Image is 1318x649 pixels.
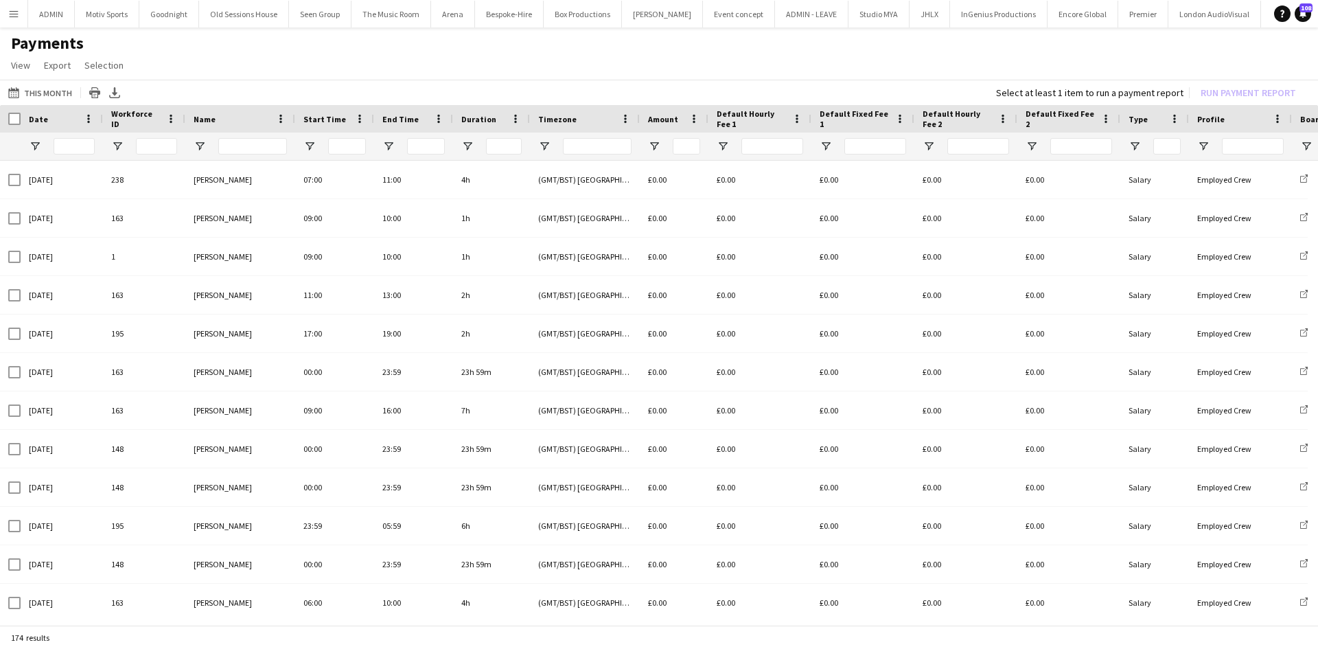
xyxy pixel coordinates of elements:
span: £0.00 [648,290,667,300]
div: 1h [453,199,530,237]
div: 16:00 [374,391,453,429]
div: £0.00 [708,507,811,545]
span: [PERSON_NAME] [194,290,252,300]
div: Employed Crew [1189,468,1292,506]
div: £0.00 [1017,315,1120,352]
div: 23:59 [295,507,374,545]
button: Open Filter Menu [1129,140,1141,152]
div: £0.00 [708,430,811,468]
div: 10:00 [374,199,453,237]
div: 19:00 [374,315,453,352]
div: £0.00 [914,507,1017,545]
button: InGenius Productions [950,1,1048,27]
div: 13:00 [374,276,453,314]
div: Employed Crew [1189,276,1292,314]
div: £0.00 [811,391,914,429]
div: 148 [103,430,185,468]
div: Salary [1120,276,1189,314]
div: Salary [1120,468,1189,506]
div: £0.00 [1017,238,1120,275]
input: Default Fixed Fee 2 Filter Input [1050,138,1112,155]
div: £0.00 [708,199,811,237]
div: £0.00 [914,545,1017,583]
div: [DATE] [21,430,103,468]
div: (GMT/BST) [GEOGRAPHIC_DATA] [530,584,640,622]
span: Default Hourly Fee 1 [717,109,787,129]
div: Employed Crew [1189,584,1292,622]
div: [DATE] [21,199,103,237]
div: 09:00 [295,199,374,237]
span: £0.00 [648,367,667,377]
button: Open Filter Menu [648,140,660,152]
button: Open Filter Menu [461,140,474,152]
div: (GMT/BST) [GEOGRAPHIC_DATA] [530,391,640,429]
button: Open Filter Menu [382,140,395,152]
div: 17:00 [295,315,374,352]
div: (GMT/BST) [GEOGRAPHIC_DATA] [530,507,640,545]
div: £0.00 [1017,468,1120,506]
div: [DATE] [21,468,103,506]
div: £0.00 [811,507,914,545]
div: [DATE] [21,315,103,352]
button: ADMIN [28,1,75,27]
button: Studio MYA [848,1,910,27]
span: £0.00 [648,482,667,492]
button: JHLX [910,1,950,27]
div: £0.00 [1017,161,1120,198]
div: £0.00 [914,199,1017,237]
div: 05:59 [374,507,453,545]
div: Employed Crew [1189,238,1292,275]
div: [DATE] [21,584,103,622]
a: 108 [1295,5,1311,22]
div: 6h [453,507,530,545]
div: Salary [1120,238,1189,275]
div: (GMT/BST) [GEOGRAPHIC_DATA] [530,276,640,314]
button: Goodnight [139,1,199,27]
div: £0.00 [914,315,1017,352]
span: View [11,59,30,71]
span: [PERSON_NAME] [194,405,252,415]
div: [DATE] [21,276,103,314]
div: £0.00 [811,430,914,468]
button: Open Filter Menu [1026,140,1038,152]
div: 23h 59m [453,468,530,506]
div: £0.00 [914,391,1017,429]
div: £0.00 [811,238,914,275]
div: 11:00 [374,161,453,198]
button: Premier [1118,1,1168,27]
span: £0.00 [648,328,667,339]
span: Timezone [538,114,577,124]
span: [PERSON_NAME] [194,597,252,608]
div: 1 [103,238,185,275]
button: [PERSON_NAME] [622,1,703,27]
div: 09:00 [295,391,374,429]
input: Date Filter Input [54,138,95,155]
div: 10:00 [374,584,453,622]
input: Default Hourly Fee 2 Filter Input [947,138,1009,155]
div: £0.00 [811,353,914,391]
button: Encore Global [1048,1,1118,27]
div: (GMT/BST) [GEOGRAPHIC_DATA] [530,161,640,198]
span: Duration [461,114,496,124]
div: Employed Crew [1189,545,1292,583]
span: Export [44,59,71,71]
div: £0.00 [1017,507,1120,545]
button: Box Productions [544,1,622,27]
div: (GMT/BST) [GEOGRAPHIC_DATA] [530,315,640,352]
div: Employed Crew [1189,199,1292,237]
span: Selection [84,59,124,71]
div: 23h 59m [453,430,530,468]
span: [PERSON_NAME] [194,174,252,185]
div: £0.00 [811,545,914,583]
span: Default Fixed Fee 2 [1026,109,1096,129]
div: 1h [453,238,530,275]
div: £0.00 [811,199,914,237]
div: Salary [1120,199,1189,237]
input: Timezone Filter Input [563,138,632,155]
div: 11:00 [295,276,374,314]
div: 7h [453,391,530,429]
div: (GMT/BST) [GEOGRAPHIC_DATA] [530,468,640,506]
div: £0.00 [914,353,1017,391]
span: Start Time [303,114,346,124]
div: 00:00 [295,468,374,506]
